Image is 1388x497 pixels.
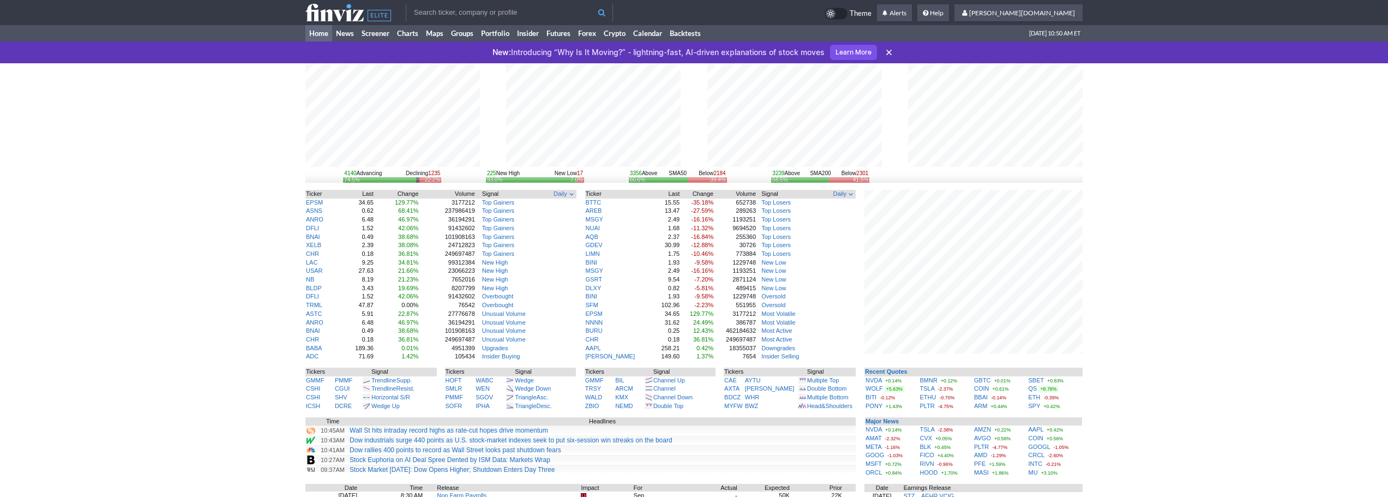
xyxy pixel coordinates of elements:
span: -35.18% [691,199,713,206]
a: GMMF [585,377,604,384]
a: New High [482,285,508,291]
a: Stock Market [DATE]: Dow Opens Higher; Shutdown Enters Day Three [350,466,555,474]
span: 3239 [772,170,784,176]
a: BINI [586,293,597,300]
a: Top Losers [761,233,791,240]
div: Below [842,170,869,177]
a: Groups [447,25,477,41]
a: News [332,25,358,41]
a: ASNS [306,207,322,214]
a: Portfolio [477,25,513,41]
a: New High [482,259,508,266]
span: -16.84% [691,233,713,240]
a: Most Volatile [761,319,795,326]
a: CHR [306,250,319,257]
button: Signals interval [552,190,575,199]
a: Wedge [515,377,534,384]
a: PLTR [920,403,935,409]
div: Advancing [344,170,382,177]
div: 7.0% [570,177,583,182]
a: TriangleAsc. [515,394,548,400]
a: WALD [585,394,602,400]
a: ARCM [615,385,633,392]
a: AMAT [866,435,882,441]
a: AREB [586,207,602,214]
a: COIN [974,385,989,392]
div: Above [630,170,658,177]
a: Top Losers [761,199,791,206]
a: AVGO [974,435,991,441]
a: Major News [866,418,899,424]
a: PFE [974,460,986,467]
a: BWZ [745,403,758,409]
a: Top Losers [761,225,791,231]
span: -27.59% [691,207,713,214]
a: Oversold [761,302,785,308]
b: Recent Quotes [865,368,908,375]
span: 38.68% [398,233,418,240]
a: COIN [1029,435,1044,441]
span: 129.77% [395,199,418,206]
input: Search ticker, company or profile [406,4,613,21]
td: 652738 [714,199,756,207]
a: KMX [615,394,628,400]
a: MSGY [586,216,603,223]
a: PLTR [974,444,989,450]
a: MASI [974,469,989,476]
a: BNAI [306,233,320,240]
td: 91432602 [419,224,475,233]
td: 9694520 [714,224,756,233]
td: 3177212 [419,199,475,207]
th: Change [680,190,714,199]
td: 773884 [714,250,756,259]
a: Overbought [482,302,513,308]
a: CRCL [1029,452,1045,458]
a: Backtests [666,25,705,41]
a: SBET [1029,377,1044,384]
a: Top Gainers [482,207,514,214]
td: 1193251 [714,215,756,224]
td: 255360 [714,233,756,242]
a: Double Bottom [807,385,847,392]
span: -10.46% [691,250,713,257]
span: -9.58% [694,259,713,266]
td: 6.48 [339,215,374,224]
a: USAR [306,267,323,274]
span: 34.81% [398,259,418,266]
a: GBTC [974,377,991,384]
td: 1193251 [714,267,756,276]
a: BITI [866,394,876,400]
a: CSHI [306,394,320,400]
td: 101908163 [419,233,475,242]
span: -11.32% [691,225,713,231]
a: TRSY [585,385,601,392]
a: GSRT [586,276,602,283]
a: MSGY [586,267,603,274]
div: 60.6% [630,177,645,182]
a: New Low [761,259,786,266]
a: Alerts [877,4,912,22]
a: TrendlineResist. [371,385,414,392]
a: ZBIO [585,403,599,409]
a: BABA [306,345,322,351]
a: ANRO [306,319,323,326]
a: WHR [745,394,759,400]
span: New: [492,47,511,57]
div: 74.5% [344,177,359,182]
a: Top Gainers [482,199,514,206]
a: DCRE [335,403,352,409]
a: Learn More [830,45,877,60]
a: [PERSON_NAME][DOMAIN_NAME] [954,4,1083,22]
a: AAPL [1029,426,1044,433]
a: HOFT [446,377,462,384]
td: 1.93 [654,259,681,267]
a: ANRO [306,216,323,223]
a: PMMF [446,394,463,400]
a: TRML [306,302,322,308]
td: 0.49 [339,233,374,242]
a: ICSH [306,403,320,409]
span: Asc. [537,394,548,400]
a: BDCZ [724,394,741,400]
a: NEMD [615,403,633,409]
a: CGUI [335,385,350,392]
